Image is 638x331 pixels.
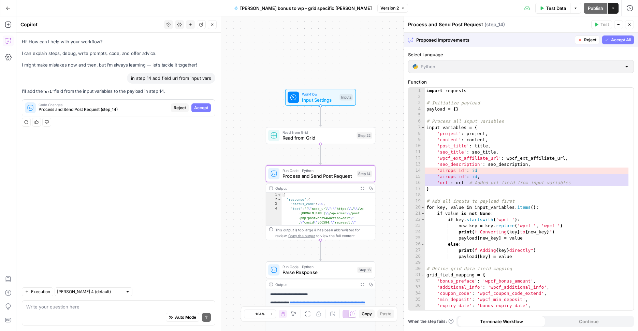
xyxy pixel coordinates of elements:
span: Process and Send Post Request (step_14) [39,106,168,113]
div: 6 [408,118,425,125]
div: 1 [408,88,425,94]
div: 9 [408,137,425,143]
span: Toggle code folding, rows 1 through 10 [277,193,281,197]
span: Paste [380,311,391,317]
div: 23 [408,223,425,229]
span: Test [600,21,609,28]
p: I'll add the field from the input variables to the payload in step 14. [22,88,215,95]
span: Copy [362,311,372,317]
label: Function [408,78,634,85]
button: Version 2 [377,4,408,13]
div: This output is too large & has been abbreviated for review. to view the full content. [275,227,372,239]
div: 18 [408,192,425,198]
div: 16 [408,180,425,186]
span: Reject [174,105,186,111]
div: 31 [408,272,425,278]
div: 20 [408,204,425,211]
label: Select Language [408,51,634,58]
div: 15 [408,174,425,180]
span: Toggle code folding, rows 21 through 28 [421,211,425,217]
span: Code Changes [39,103,168,106]
div: 17 [408,186,425,192]
div: 30 [408,266,425,272]
div: 26 [408,241,425,247]
button: Continue [545,316,633,327]
div: 14 [408,168,425,174]
button: Auto Mode [166,313,199,322]
span: Input Settings [302,96,337,103]
button: Reject [171,103,189,112]
div: 12 [408,155,425,161]
div: Step 22 [357,132,372,139]
div: 36 [408,303,425,309]
div: 3 [408,100,425,106]
div: Process and Send Post Request [408,21,589,28]
input: Claude Sonnet 4 (default) [57,288,122,295]
div: 29 [408,260,425,266]
div: 8 [408,131,425,137]
span: Read from Grid [282,134,354,142]
div: 7 [408,125,425,131]
span: Workflow [302,91,337,97]
span: Run Code · Python [282,168,354,173]
div: in step 14 add field url from input vars [127,73,215,84]
span: [PERSON_NAME] bonus to wp - grid specific [PERSON_NAME] [240,5,372,12]
div: 21 [408,211,425,217]
div: Output [275,185,356,191]
button: Copy [359,310,375,318]
input: Python [421,63,621,70]
button: Test Data [535,3,570,14]
div: 28 [408,254,425,260]
div: 37 [408,309,425,315]
button: Paste [377,310,394,318]
div: Step 16 [357,267,372,273]
button: Publish [584,3,607,14]
div: 35 [408,297,425,303]
button: Reject [575,35,599,44]
span: 104% [255,311,265,317]
div: 10 [408,143,425,149]
div: 22 [408,217,425,223]
span: Toggle code folding, rows 26 through 28 [421,241,425,247]
div: 25 [408,235,425,241]
div: 1 [266,193,282,197]
div: 34 [408,290,425,297]
div: Run Code · PythonProcess and Send Post RequestStep 14Output{ "response":{ "status_code":200, "tex... [266,165,375,240]
div: 33 [408,284,425,290]
span: Accept [194,105,208,111]
span: Publish [588,5,603,12]
span: Toggle code folding, rows 22 through 25 [421,217,425,223]
button: Test [591,20,612,29]
div: Output [275,282,356,287]
span: Parse Response [282,269,354,276]
span: Test Data [546,5,566,12]
span: Version 2 [380,5,399,11]
div: 32 [408,278,425,284]
div: Step 14 [357,171,372,177]
code: url [43,90,54,94]
span: Continue [579,318,599,325]
div: Copilot [20,21,162,28]
div: 11 [408,149,425,155]
span: Execution [31,289,50,295]
div: 2 [408,94,425,100]
span: Copy the output [288,233,315,238]
span: Run Code · Python [282,264,354,270]
span: Terminate Workflow [480,318,523,325]
button: [PERSON_NAME] bonus to wp - grid specific [PERSON_NAME] [230,3,376,14]
a: When the step fails: [408,318,454,325]
span: Toggle code folding, rows 31 through 43 [421,272,425,278]
div: 3 [266,202,282,206]
span: ( step_14 ) [484,21,505,28]
span: Read from Grid [282,129,354,135]
div: 27 [408,247,425,254]
div: 19 [408,198,425,204]
div: 13 [408,161,425,168]
span: Process and Send Post Request [282,173,354,180]
button: Execution [22,287,53,296]
p: I can explain steps, debug, write prompts, code, and offer advice. [22,50,215,57]
g: Edge from step_22 to step_14 [319,144,321,164]
div: 4 [266,206,282,234]
g: Edge from step_14 to step_16 [319,240,321,261]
